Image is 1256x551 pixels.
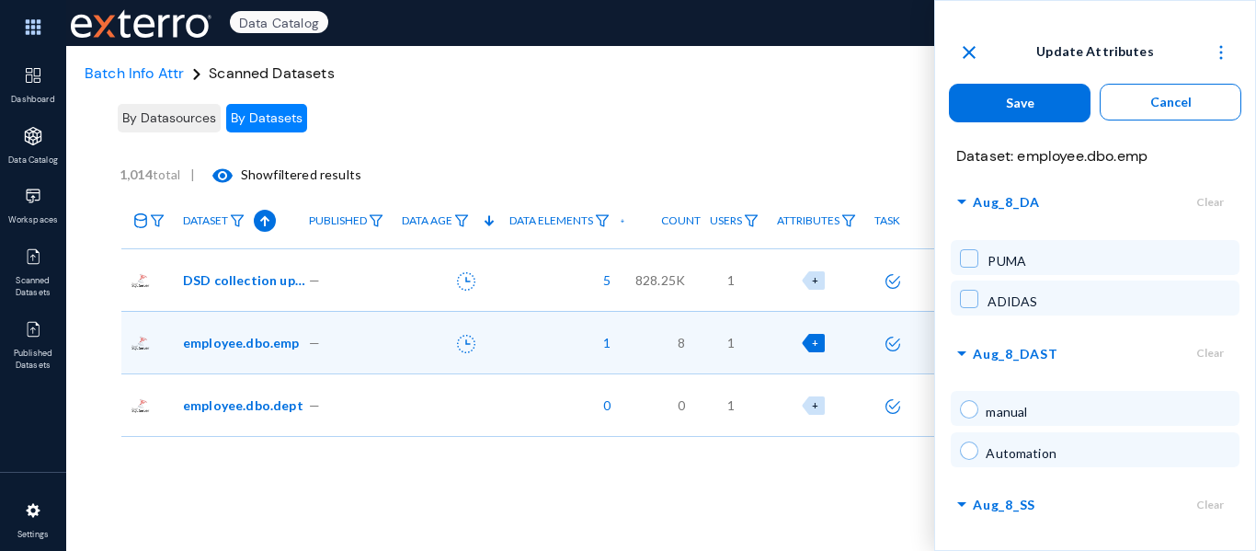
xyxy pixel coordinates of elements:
img: icon-filter.svg [454,214,469,227]
span: 0 [678,396,685,415]
span: Dataset [183,214,228,227]
span: + [812,337,818,349]
span: Task [874,214,900,227]
img: icon-filter.svg [841,214,856,227]
span: 1 [594,333,611,352]
span: 5 [594,270,611,290]
span: Dashboard [4,94,63,107]
img: icon-filter.svg [595,214,610,227]
span: Data Elements [509,214,593,227]
span: Data Age [402,214,452,227]
a: Users [701,205,768,237]
a: Published [300,205,393,237]
img: icon-filter.svg [369,214,383,227]
span: employee.dbo.emp [183,333,300,352]
span: DSD collection updated.dbo.employees [183,270,307,290]
img: sqlserver.png [131,270,151,291]
span: 8 [678,333,685,352]
span: + [812,274,818,286]
span: By Datasets [231,109,303,126]
span: By Datasources [122,109,216,126]
img: icon-published.svg [24,320,42,339]
a: Flags [927,205,995,237]
img: icon-filter.svg [744,214,759,227]
span: Data Catalog [4,155,63,167]
img: sqlserver.png [131,396,151,416]
img: icon-filter.svg [230,214,245,227]
img: sqlserver.png [131,333,151,353]
a: Batch Info Attr [85,63,184,83]
span: Scanned Datasets [209,63,335,83]
span: Published Datasets [4,348,63,373]
span: 0 [594,396,611,415]
span: + [812,399,818,411]
span: 1 [727,333,735,352]
span: Count [661,214,701,227]
a: Attributes [768,205,865,237]
span: Scanned Datasets [4,275,63,300]
span: employee.dbo.dept [183,396,303,415]
span: Data Catalog [230,11,328,33]
img: app launcher [6,7,61,47]
span: — [309,270,320,290]
img: icon-workspace.svg [24,187,42,205]
span: Users [710,214,742,227]
button: By Datasources [118,104,221,132]
img: icon-dashboard.svg [24,66,42,85]
b: 1,014 [120,166,153,182]
span: Exterro [66,5,209,42]
span: Show filtered results [195,166,361,182]
a: Data Age [393,205,478,237]
span: total [120,166,190,182]
button: By Datasets [226,104,307,132]
a: Task [865,205,909,236]
a: Dataset [174,205,254,237]
img: icon-published.svg [24,247,42,266]
span: — [309,396,320,415]
img: icon-settings.svg [24,501,42,520]
span: | [190,166,195,182]
span: — [309,333,320,352]
a: Data Elements [500,205,619,237]
span: Attributes [777,214,839,227]
span: 828.25K [635,270,685,290]
span: Settings [4,529,63,542]
img: icon-applications.svg [24,127,42,145]
span: 1 [727,270,735,290]
span: 1 [727,396,735,415]
img: icon-filter.svg [150,214,165,227]
span: Published [309,214,367,227]
img: exterro-work-mark.svg [71,9,211,38]
mat-icon: visibility [211,165,234,187]
span: Workspaces [4,214,63,227]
